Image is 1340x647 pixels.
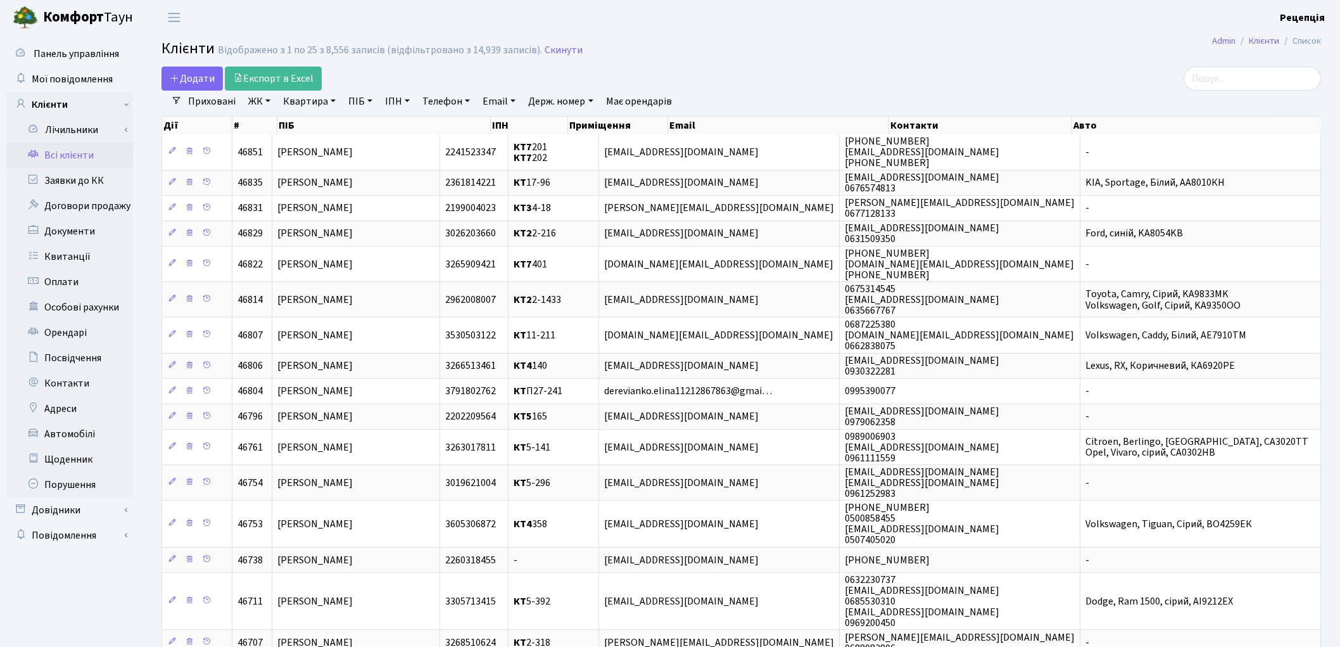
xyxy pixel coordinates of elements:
span: - [1085,385,1089,399]
span: [PERSON_NAME] [277,440,353,454]
a: ІПН [380,91,415,112]
span: [EMAIL_ADDRESS][DOMAIN_NAME] [604,227,759,241]
span: - [1085,145,1089,159]
a: Admin [1212,34,1236,48]
b: КТ7 [514,257,532,271]
b: КТ [514,476,526,490]
span: 3026203660 [445,227,496,241]
b: КТ [514,385,526,399]
span: 2260318455 [445,553,496,567]
b: КТ5 [514,410,532,424]
a: Скинути [545,44,583,56]
th: Email [668,117,889,134]
button: Переключити навігацію [158,7,190,28]
span: 46835 [237,176,263,190]
span: [PERSON_NAME] [277,476,353,490]
a: Має орендарів [601,91,677,112]
b: КТ7 [514,151,532,165]
a: Телефон [417,91,475,112]
b: КТ3 [514,202,532,215]
span: [PHONE_NUMBER] [EMAIL_ADDRESS][DOMAIN_NAME] [PHONE_NUMBER] [845,134,999,170]
b: КТ4 [514,517,532,531]
a: Додати [161,67,223,91]
span: [EMAIL_ADDRESS][DOMAIN_NAME] [604,517,759,531]
li: Список [1279,34,1321,48]
span: Клієнти [161,37,215,60]
nav: breadcrumb [1193,28,1340,54]
span: 4-18 [514,202,551,215]
span: 46711 [237,594,263,608]
span: [PERSON_NAME] [277,227,353,241]
a: Приховані [183,91,241,112]
span: derevianko.elina11212867863@gmai… [604,385,772,399]
span: [EMAIL_ADDRESS][DOMAIN_NAME] 0631509350 [845,221,999,246]
span: [PERSON_NAME] [277,517,353,531]
span: Ford, синій, KA8054KB [1085,227,1183,241]
span: 0632230737 [EMAIL_ADDRESS][DOMAIN_NAME] 0685530310 [EMAIL_ADDRESS][DOMAIN_NAME] 0969200450 [845,573,999,630]
span: Панель управління [34,47,119,61]
a: Повідомлення [6,523,133,548]
span: 46851 [237,145,263,159]
span: 3263017811 [445,440,496,454]
span: [PERSON_NAME] [277,257,353,271]
a: Заявки до КК [6,168,133,193]
span: 2202209564 [445,410,496,424]
span: - [1085,202,1089,215]
span: [EMAIL_ADDRESS][DOMAIN_NAME] [604,293,759,307]
b: КТ [514,594,526,608]
span: 201 202 [514,140,547,165]
span: 46804 [237,385,263,399]
span: Додати [170,72,215,86]
span: [DOMAIN_NAME][EMAIL_ADDRESS][DOMAIN_NAME] [604,257,833,271]
span: [EMAIL_ADDRESS][DOMAIN_NAME] [EMAIL_ADDRESS][DOMAIN_NAME] 0961252983 [845,465,999,501]
span: 5-392 [514,594,550,608]
b: КТ [514,328,526,342]
th: ПІБ [277,117,491,134]
span: 0687225380 [DOMAIN_NAME][EMAIL_ADDRESS][DOMAIN_NAME] 0662838075 [845,317,1074,353]
a: Держ. номер [523,91,598,112]
span: [PERSON_NAME] [277,553,353,567]
span: [PERSON_NAME] [277,145,353,159]
span: - [1085,257,1089,271]
span: 2962008007 [445,293,496,307]
span: 165 [514,410,547,424]
b: КТ2 [514,227,532,241]
span: [EMAIL_ADDRESS][DOMAIN_NAME] [604,176,759,190]
b: КТ4 [514,359,532,373]
span: KIA, Sportage, Білий, АА8010КН [1085,176,1225,190]
span: 401 [514,257,547,271]
th: Контакти [889,117,1072,134]
span: [PERSON_NAME] [277,594,353,608]
span: [PERSON_NAME] [277,385,353,399]
span: [PHONE_NUMBER] [DOMAIN_NAME][EMAIL_ADDRESS][DOMAIN_NAME] [PHONE_NUMBER] [845,247,1074,282]
a: Клієнти [1249,34,1279,48]
span: 46806 [237,359,263,373]
span: [PERSON_NAME] [277,293,353,307]
span: 3791802762 [445,385,496,399]
span: 3605306872 [445,517,496,531]
span: Мої повідомлення [32,72,113,86]
span: 46831 [237,202,263,215]
a: Мої повідомлення [6,67,133,92]
span: - [1085,410,1089,424]
span: 3265909421 [445,257,496,271]
b: КТ2 [514,293,532,307]
span: Volkswagen, Caddy, Білий, AE7910TM [1085,328,1246,342]
span: Таун [43,7,133,29]
a: ПІБ [343,91,377,112]
th: Приміщення [568,117,669,134]
span: 3305713415 [445,594,496,608]
span: [EMAIL_ADDRESS][DOMAIN_NAME] [604,553,759,567]
b: КТ7 [514,140,532,154]
a: Орендарі [6,320,133,345]
span: 11-211 [514,328,555,342]
span: 3019621004 [445,476,496,490]
span: [EMAIL_ADDRESS][DOMAIN_NAME] [604,476,759,490]
span: [PERSON_NAME] [277,410,353,424]
span: [EMAIL_ADDRESS][DOMAIN_NAME] [604,145,759,159]
img: logo.png [13,5,38,30]
span: [PHONE_NUMBER] 0500858455 [EMAIL_ADDRESS][DOMAIN_NAME] 0507405020 [845,501,999,547]
span: [PERSON_NAME] [277,328,353,342]
th: ІПН [491,117,567,134]
span: 0675314545 [EMAIL_ADDRESS][DOMAIN_NAME] 0635667767 [845,282,999,317]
